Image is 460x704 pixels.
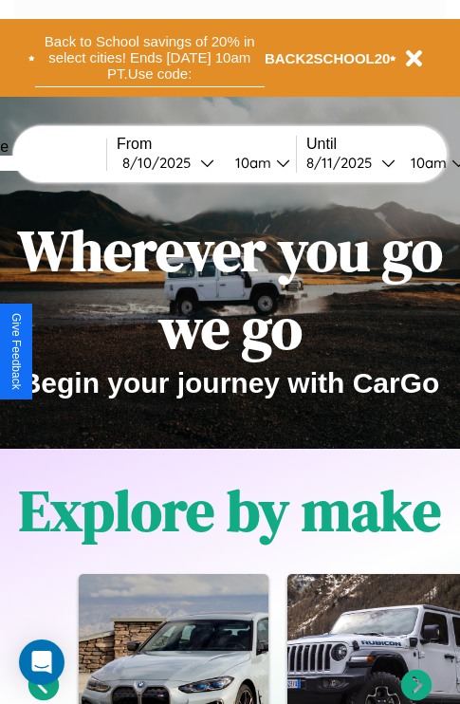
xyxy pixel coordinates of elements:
[19,639,64,685] div: Open Intercom Messenger
[9,313,23,390] div: Give Feedback
[401,154,451,172] div: 10am
[306,154,381,172] div: 8 / 11 / 2025
[226,154,276,172] div: 10am
[19,472,441,549] h1: Explore by make
[122,154,200,172] div: 8 / 10 / 2025
[35,28,265,87] button: Back to School savings of 20% in select cities! Ends [DATE] 10am PT.Use code:
[220,153,296,173] button: 10am
[265,50,391,66] b: BACK2SCHOOL20
[117,136,296,153] label: From
[117,153,220,173] button: 8/10/2025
